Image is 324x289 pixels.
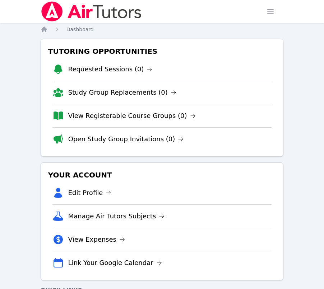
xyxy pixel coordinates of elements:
[68,258,162,268] a: Link Your Google Calendar
[68,87,176,98] a: Study Group Replacements (0)
[41,26,284,33] nav: Breadcrumb
[66,26,94,33] a: Dashboard
[68,188,112,198] a: Edit Profile
[68,64,153,74] a: Requested Sessions (0)
[68,111,196,121] a: View Registerable Course Groups (0)
[68,134,184,144] a: Open Study Group Invitations (0)
[47,45,278,58] h3: Tutoring Opportunities
[68,211,165,221] a: Manage Air Tutors Subjects
[47,169,278,181] h3: Your Account
[41,1,142,22] img: Air Tutors
[66,27,94,32] span: Dashboard
[68,234,125,245] a: View Expenses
